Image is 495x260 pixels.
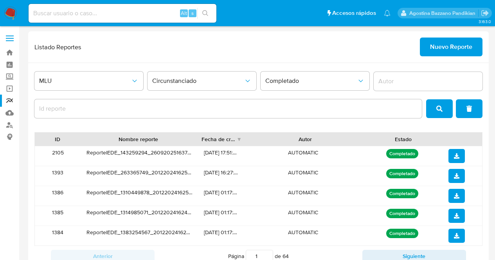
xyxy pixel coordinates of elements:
[29,8,216,18] input: Buscar usuario o caso...
[191,9,194,17] span: s
[409,9,478,17] p: agostina.bazzano@mercadolibre.com
[384,10,391,16] a: Notificaciones
[181,9,187,17] span: Alt
[197,8,213,19] button: search-icon
[481,9,489,17] a: Salir
[332,9,376,17] span: Accesos rápidos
